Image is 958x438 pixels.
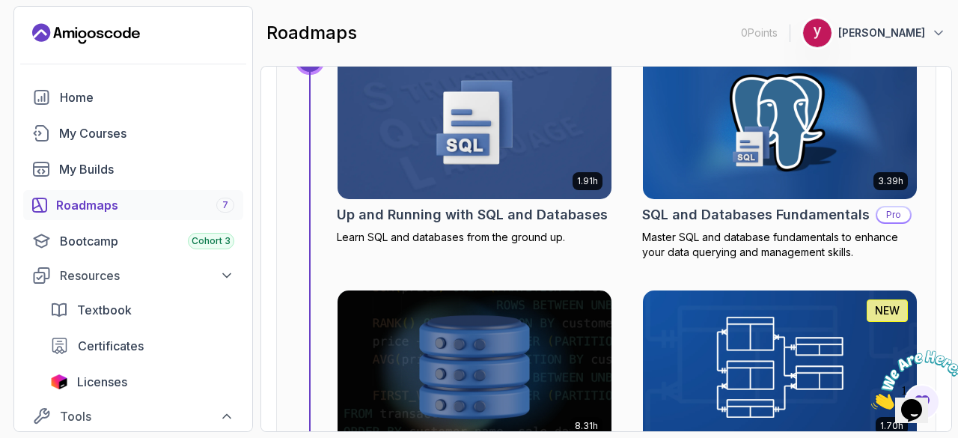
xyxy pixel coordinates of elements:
[6,6,12,19] span: 1
[23,154,243,184] a: builds
[838,25,925,40] p: [PERSON_NAME]
[803,19,832,47] img: user profile image
[78,337,144,355] span: Certificates
[23,226,243,256] a: bootcamp
[878,175,903,187] p: 3.39h
[266,21,357,45] h2: roadmaps
[337,45,612,245] a: Up and Running with SQL and Databases card1.91hUp and Running with SQL and DatabasesLearn SQL and...
[60,267,234,285] div: Resources
[23,118,243,148] a: courses
[192,235,231,247] span: Cohort 3
[575,420,598,432] p: 8.31h
[77,373,127,391] span: Licenses
[23,82,243,112] a: home
[77,301,132,319] span: Textbook
[60,88,234,106] div: Home
[59,160,234,178] div: My Builds
[23,262,243,289] button: Resources
[23,403,243,430] button: Tools
[880,420,903,432] p: 1.70h
[56,196,234,214] div: Roadmaps
[41,295,243,325] a: textbook
[875,303,900,318] p: NEW
[59,124,234,142] div: My Courses
[741,25,778,40] p: 0 Points
[41,331,243,361] a: certificates
[338,46,611,199] img: Up and Running with SQL and Databases card
[877,207,910,222] p: Pro
[865,344,958,416] iframe: chat widget
[6,6,99,65] img: Chat attention grabber
[642,230,918,260] p: Master SQL and database fundamentals to enhance your data querying and management skills.
[222,199,228,211] span: 7
[23,190,243,220] a: roadmaps
[643,46,917,199] img: SQL and Databases Fundamentals card
[50,374,68,389] img: jetbrains icon
[337,230,612,245] p: Learn SQL and databases from the ground up.
[60,232,234,250] div: Bootcamp
[337,204,608,225] h2: Up and Running with SQL and Databases
[41,367,243,397] a: licenses
[577,175,598,187] p: 1.91h
[802,18,946,48] button: user profile image[PERSON_NAME]
[32,22,140,46] a: Landing page
[60,407,234,425] div: Tools
[642,204,870,225] h2: SQL and Databases Fundamentals
[642,45,918,260] a: SQL and Databases Fundamentals card3.39hSQL and Databases FundamentalsProMaster SQL and database ...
